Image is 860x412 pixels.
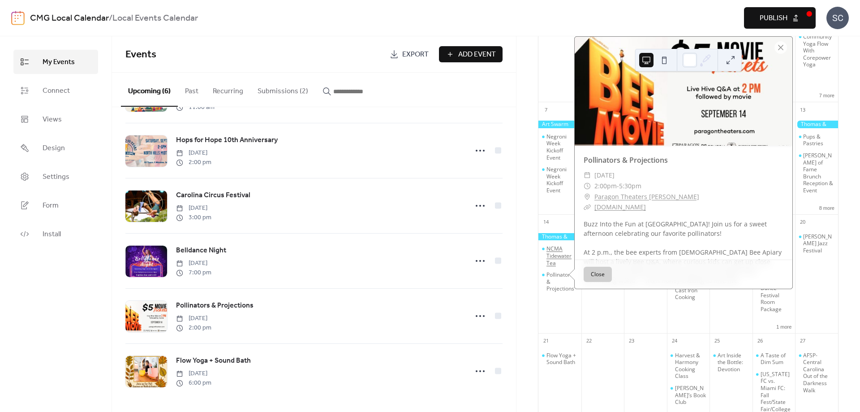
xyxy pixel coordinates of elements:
div: Raleigh Hall of Fame Brunch Reception & Event [795,152,838,194]
button: Publish [744,7,816,29]
div: 21 [541,336,551,346]
span: Add Event [458,49,496,60]
div: 23 [627,336,636,346]
div: 13 [798,105,808,115]
div: 22 [584,336,594,346]
div: 24 [670,336,679,346]
a: Export [383,46,435,62]
span: [DATE] [176,314,211,323]
button: Close [584,267,612,282]
span: 7:00 pm [176,268,211,278]
button: Recurring [206,73,250,106]
div: Community Yoga Flow With Corepower Yoga [795,33,838,68]
div: NCMA Tidewater Tea [538,245,581,266]
div: Pups & Pastries [795,133,838,147]
span: Publish [760,13,787,24]
div: [PERSON_NAME] of Fame Brunch Reception & Event [803,152,834,194]
span: Design [43,143,65,154]
div: AFSP- Central Carolina Out of the Darkness Walk [795,352,838,394]
span: Hops for Hope 10th Anniversary [176,135,278,146]
div: A Taste of Dim Sum [752,352,795,366]
button: Past [178,73,206,106]
div: 7 [541,105,551,115]
div: Negroni Week Kickoff Event [538,133,581,161]
button: 1 more [773,322,795,330]
div: Community Yoga Flow With Corepower Yoga [803,33,834,68]
a: Form [13,193,98,217]
span: Events [125,45,156,65]
div: Negroni Week Kickoff Event [538,166,581,194]
span: Views [43,114,62,125]
div: A Taste of Dim Sum [761,352,792,366]
button: 7 more [816,91,838,99]
span: Connect [43,86,70,96]
span: Form [43,200,59,211]
a: Install [13,222,98,246]
button: 8 more [816,204,838,211]
span: 2:00 pm [176,323,211,333]
div: Pollinators & Projections [546,271,578,292]
div: [PERSON_NAME] Jazz Festival [803,233,834,254]
div: AFSP- Central Carolina Out of the Darkness Walk [803,352,834,394]
div: ​ [584,202,591,213]
a: Hops for Hope 10th Anniversary [176,134,278,146]
a: Design [13,136,98,160]
a: Carolina Circus Festival [176,190,250,201]
div: ​ [584,191,591,202]
div: 14 [541,217,551,227]
span: 6:00 pm [176,378,211,388]
a: My Events [13,50,98,74]
div: ​ [584,181,591,191]
a: Flow Yoga + Sound Bath [176,355,251,367]
div: Flow Yoga + Sound Bath [546,352,578,366]
b: / [109,10,112,27]
span: 2:00pm [594,181,617,191]
span: [DATE] [176,204,211,213]
span: [DATE] [176,259,211,268]
span: 5:30pm [619,181,641,191]
a: Views [13,107,98,131]
a: Settings [13,165,98,189]
b: Local Events Calendar [112,10,198,27]
div: American Dance Festival Room Package [761,278,792,313]
div: 25 [712,336,722,346]
a: Paragon Theaters [PERSON_NAME] [594,191,699,202]
button: Upcoming (6) [121,73,178,107]
span: 11:00 am [176,103,215,112]
span: Export [402,49,429,60]
span: - [617,181,619,191]
div: Art Inside the Bottle: Devotion [718,352,749,373]
img: logo [11,11,25,25]
span: My Events [43,57,75,68]
div: Harvest & Harmony Cooking Class [675,352,706,380]
a: Connect [13,78,98,103]
div: 27 [798,336,808,346]
div: 20 [798,217,808,227]
span: Carolina Circus Festival [176,190,250,201]
div: Buzz Into the Fun at [GEOGRAPHIC_DATA]! Join us for a sweet afternoon celebrating our favorite po... [575,219,792,342]
a: Pollinators & Projections [176,300,254,312]
div: ​ [584,170,591,181]
button: Add Event [439,46,503,62]
div: Pups & Pastries [803,133,834,147]
a: Belldance Night [176,245,226,256]
div: 26 [755,336,765,346]
div: Art Inside the Bottle: Devotion [709,352,752,373]
span: [DATE] [176,148,211,158]
div: SC [826,7,849,29]
div: Negroni Week Kickoff Event [546,133,578,161]
span: 2:00 pm [176,158,211,167]
span: [DATE] [594,170,615,181]
div: Pollinators & Projections [538,271,581,292]
div: American Dance Festival Room Package [752,278,795,313]
div: Thomas & Friends in the Garden at New Hope Valley Railway [795,121,838,128]
div: Wilson Jazz Festival [795,233,838,254]
div: Art Swarm [538,121,581,128]
div: Flow Yoga + Sound Bath [538,352,581,366]
a: [DOMAIN_NAME] [594,203,646,211]
span: Install [43,229,61,240]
